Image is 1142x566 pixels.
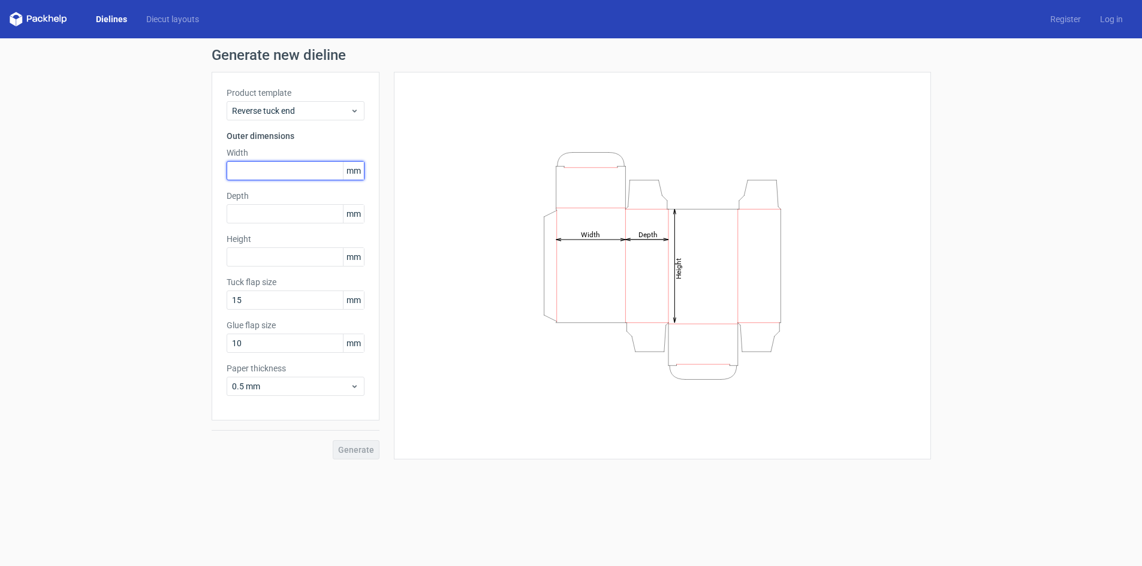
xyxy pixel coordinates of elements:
label: Glue flap size [227,319,364,331]
h3: Outer dimensions [227,130,364,142]
span: mm [343,334,364,352]
label: Paper thickness [227,362,364,374]
label: Depth [227,190,364,202]
span: 0.5 mm [232,380,350,392]
span: Reverse tuck end [232,105,350,117]
tspan: Height [674,258,682,279]
span: mm [343,205,364,223]
label: Width [227,147,364,159]
h1: Generate new dieline [212,48,931,62]
span: mm [343,162,364,180]
span: mm [343,291,364,309]
tspan: Depth [638,230,657,238]
a: Log in [1090,13,1132,25]
a: Register [1041,13,1090,25]
a: Diecut layouts [137,13,209,25]
label: Height [227,233,364,245]
label: Product template [227,87,364,99]
tspan: Width [580,230,599,238]
a: Dielines [86,13,137,25]
span: mm [343,248,364,266]
label: Tuck flap size [227,276,364,288]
